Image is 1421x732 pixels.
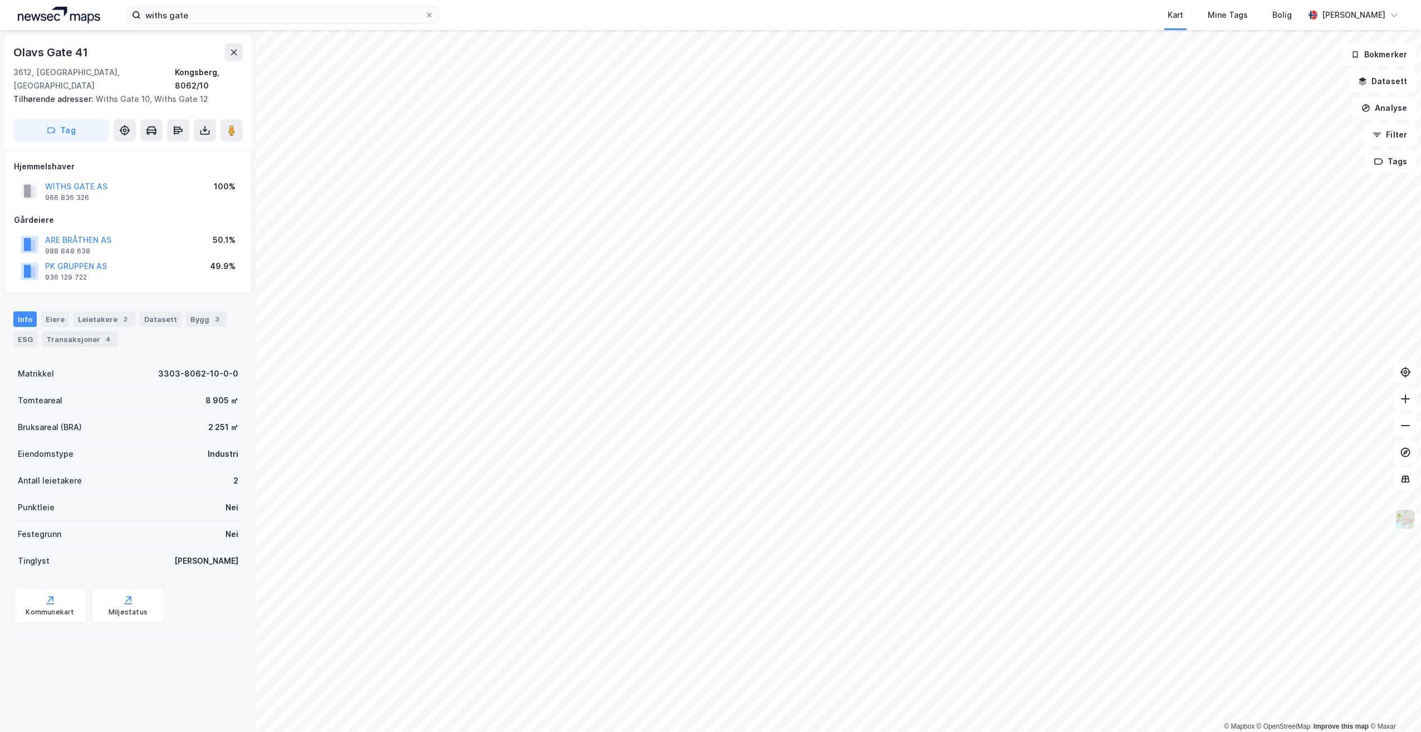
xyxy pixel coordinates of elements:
div: Info [13,311,37,327]
span: Tilhørende adresser: [13,94,96,104]
div: Miljøstatus [109,608,148,617]
div: Kart [1168,8,1183,22]
div: Punktleie [18,501,55,514]
div: [PERSON_NAME] [174,554,238,568]
div: Gårdeiere [14,213,242,227]
div: Kongsberg, 8062/10 [175,66,243,92]
div: Mine Tags [1208,8,1248,22]
div: Withs Gate 10, Withs Gate 12 [13,92,234,106]
div: Festegrunn [18,528,61,541]
div: 936 129 722 [45,273,87,282]
div: Datasett [140,311,182,327]
div: Olavs Gate 41 [13,43,90,61]
div: Nei [226,528,238,541]
div: 3303-8062-10-0-0 [158,367,238,380]
button: Bokmerker [1341,43,1417,66]
div: 49.9% [210,260,236,273]
div: 966 836 326 [45,193,89,202]
div: Antall leietakere [18,474,82,487]
div: Eiere [41,311,69,327]
button: Tags [1365,150,1417,173]
div: Bygg [186,311,227,327]
input: Søk på adresse, matrikkel, gårdeiere, leietakere eller personer [141,7,425,23]
div: 2 251 ㎡ [208,421,238,434]
div: 988 848 638 [45,247,90,256]
div: Nei [226,501,238,514]
iframe: Chat Widget [1365,679,1421,732]
div: Transaksjoner [42,331,118,347]
button: Analyse [1352,97,1417,119]
div: Kommunekart [26,608,74,617]
div: Tomteareal [18,394,62,407]
button: Datasett [1349,70,1417,92]
div: 8 905 ㎡ [205,394,238,407]
div: 50.1% [213,233,236,247]
div: Industri [208,447,238,461]
div: Hjemmelshaver [14,160,242,173]
div: [PERSON_NAME] [1322,8,1385,22]
div: Matrikkel [18,367,54,380]
img: logo.a4113a55bc3d86da70a041830d287a7e.svg [18,7,100,23]
div: Eiendomstype [18,447,73,461]
div: Leietakere [73,311,135,327]
a: Mapbox [1224,723,1255,730]
a: OpenStreetMap [1257,723,1311,730]
button: Tag [13,119,109,141]
div: Tinglyst [18,554,50,568]
div: Kontrollprogram for chat [1365,679,1421,732]
img: Z [1395,509,1416,530]
div: ESG [13,331,37,347]
div: Bruksareal (BRA) [18,421,82,434]
div: 2 [120,314,131,325]
a: Improve this map [1314,723,1369,730]
div: 100% [214,180,236,193]
div: 3612, [GEOGRAPHIC_DATA], [GEOGRAPHIC_DATA] [13,66,175,92]
div: Bolig [1272,8,1292,22]
div: 3 [212,314,223,325]
div: 2 [233,474,238,487]
button: Filter [1363,124,1417,146]
div: 4 [102,334,114,345]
